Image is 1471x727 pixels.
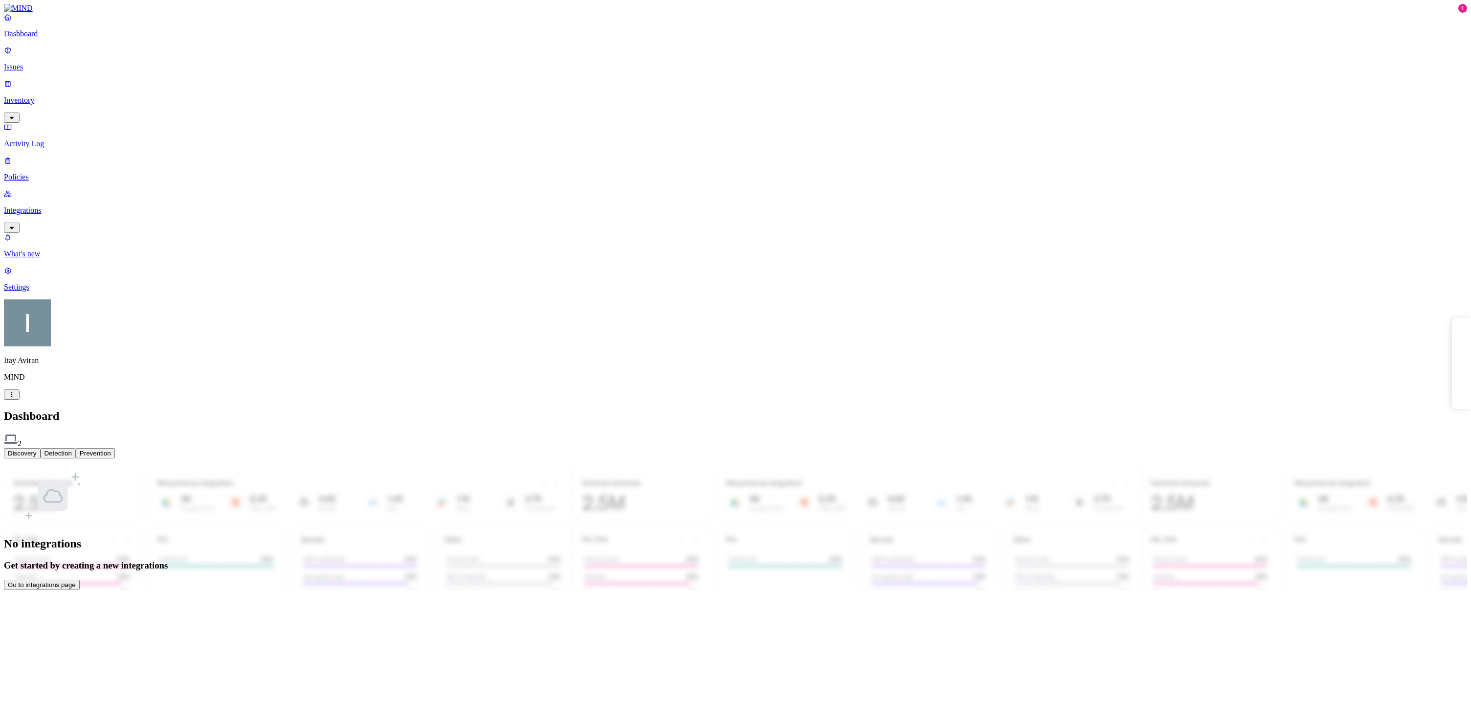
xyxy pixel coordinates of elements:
img: Itay Aviran [4,299,51,346]
img: MIND [4,4,33,13]
a: Dashboard [4,13,1467,38]
h2: Dashboard [4,409,1467,423]
a: Issues [4,46,1467,71]
button: Discovery [4,448,41,458]
a: Integrations [4,189,1467,231]
span: 2 [18,439,22,448]
p: Integrations [4,206,1467,215]
button: Go to integrations page [4,580,80,590]
p: Policies [4,173,1467,182]
a: Policies [4,156,1467,182]
a: What's new [4,233,1467,258]
h1: No integrations [4,537,1467,550]
button: Prevention [76,448,115,458]
p: Itay Aviran [4,356,1467,365]
p: Dashboard [4,29,1467,38]
p: Activity Log [4,139,1467,148]
a: Activity Log [4,123,1467,148]
img: integrations-empty-state [23,466,83,525]
h3: Get started by creating a new integrations [4,560,1467,571]
img: svg%3e [4,432,18,446]
p: Inventory [4,96,1467,105]
p: MIND [4,373,1467,382]
p: Settings [4,283,1467,292]
a: MIND [4,4,1467,13]
button: Detection [41,448,76,458]
p: Issues [4,63,1467,71]
p: What's new [4,250,1467,258]
a: Inventory [4,79,1467,121]
div: 1 [1458,4,1467,13]
a: Settings [4,266,1467,292]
